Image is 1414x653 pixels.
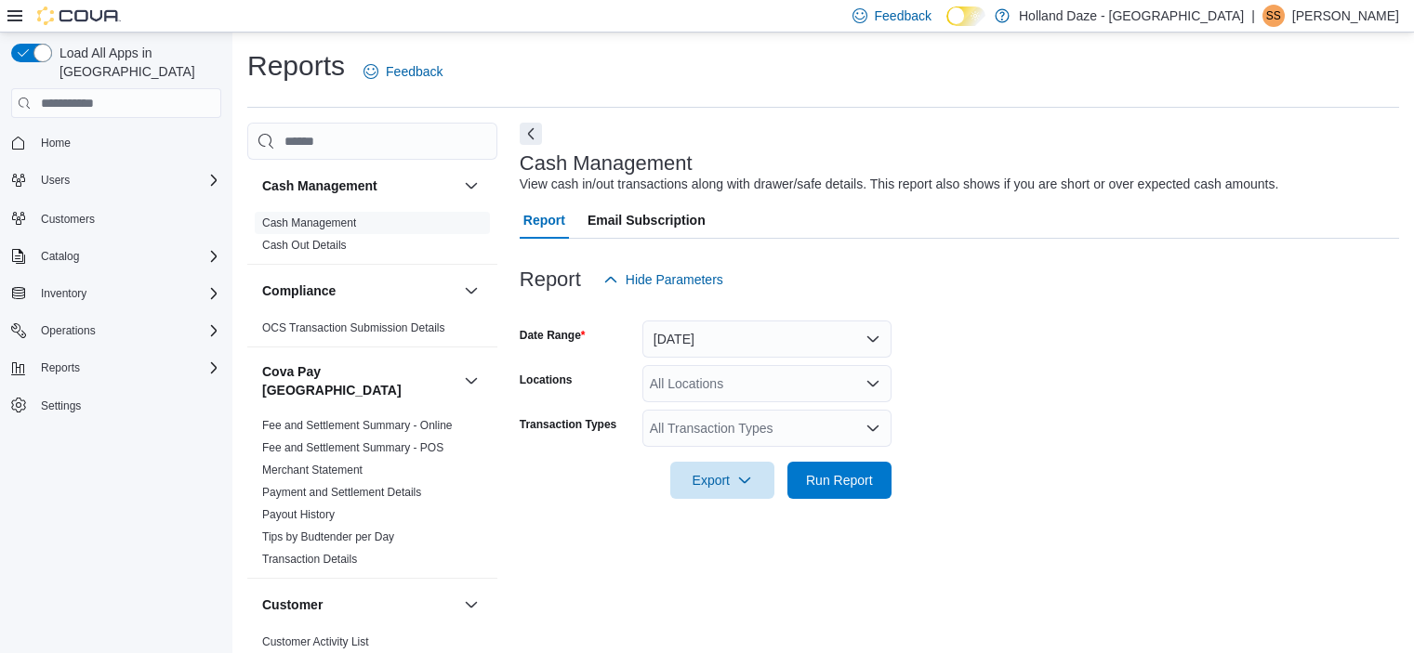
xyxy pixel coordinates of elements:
span: Inventory [41,286,86,301]
input: Dark Mode [946,7,985,26]
span: Reports [41,360,80,375]
div: Cova Pay [GEOGRAPHIC_DATA] [247,414,497,578]
span: Cash Out Details [262,238,347,253]
span: Customers [41,212,95,227]
span: Reports [33,357,221,379]
span: Cash Management [262,215,356,230]
a: Payout History [262,508,335,521]
span: Catalog [41,249,79,264]
img: Cova [37,7,121,25]
button: Settings [4,392,229,419]
button: Compliance [460,280,482,302]
p: | [1251,5,1255,27]
div: Compliance [247,317,497,346]
span: Email Subscription [588,202,706,239]
span: Operations [33,320,221,342]
span: Operations [41,323,96,338]
span: Transaction Details [262,552,357,567]
span: Customer Activity List [262,634,369,649]
span: Report [523,202,565,239]
span: Hide Parameters [626,270,723,289]
button: Open list of options [866,376,880,391]
span: Export [681,462,763,499]
a: Merchant Statement [262,464,363,477]
button: Customer [262,595,456,614]
button: Home [4,129,229,156]
button: Users [33,169,77,191]
span: SS [1266,5,1281,27]
span: OCS Transaction Submission Details [262,320,445,335]
span: Users [33,169,221,191]
a: Feedback [356,53,450,90]
span: Feedback [875,7,932,25]
span: Home [41,136,71,150]
button: Customer [460,594,482,616]
button: Users [4,167,229,193]
span: Catalog [33,245,221,268]
p: Holland Daze - [GEOGRAPHIC_DATA] [1019,5,1244,27]
a: Tips by Budtender per Day [262,530,394,543]
button: Compliance [262,281,456,300]
button: Customers [4,204,229,231]
label: Date Range [520,328,586,343]
button: Cova Pay [GEOGRAPHIC_DATA] [262,362,456,399]
button: Next [520,123,542,145]
button: Cova Pay [GEOGRAPHIC_DATA] [460,370,482,392]
label: Transaction Types [520,417,616,432]
span: Dark Mode [946,26,947,27]
a: Fee and Settlement Summary - Online [262,419,453,432]
h3: Cash Management [262,176,377,195]
span: Load All Apps in [GEOGRAPHIC_DATA] [52,44,221,81]
h3: Report [520,268,581,291]
a: Cash Management [262,216,356,229]
button: Operations [33,320,103,342]
button: Run Report [787,462,892,499]
span: Settings [41,398,81,413]
button: Catalog [33,245,86,268]
a: Settings [33,395,88,417]
a: Payment and Settlement Details [262,486,421,499]
label: Locations [520,372,573,387]
a: OCS Transaction Submission Details [262,321,445,334]
button: Reports [4,355,229,381]
button: Catalog [4,243,229,269]
div: View cash in/out transactions along with drawer/safe details. This report also shows if you are s... [520,175,1279,194]
span: Payout History [262,507,335,522]
button: Cash Management [460,175,482,197]
h1: Reports [247,47,345,85]
p: [PERSON_NAME] [1292,5,1399,27]
span: Feedback [386,62,443,81]
a: Home [33,132,78,154]
button: [DATE] [642,320,892,358]
div: Shawn S [1262,5,1285,27]
button: Operations [4,318,229,344]
h3: Cash Management [520,152,693,175]
button: Cash Management [262,176,456,195]
button: Hide Parameters [596,261,731,298]
span: Run Report [806,471,873,490]
span: Settings [33,394,221,417]
span: Fee and Settlement Summary - Online [262,418,453,433]
div: Cash Management [247,212,497,264]
button: Inventory [33,282,94,305]
span: Merchant Statement [262,463,363,477]
button: Inventory [4,281,229,307]
h3: Customer [262,595,323,614]
span: Payment and Settlement Details [262,485,421,500]
a: Cash Out Details [262,239,347,252]
span: Tips by Budtender per Day [262,529,394,544]
a: Fee and Settlement Summary - POS [262,441,443,454]
button: Reports [33,357,87,379]
span: Customers [33,206,221,229]
span: Home [33,131,221,154]
nav: Complex example [11,122,221,467]
a: Customer Activity List [262,635,369,648]
a: Transaction Details [262,553,357,566]
h3: Compliance [262,281,336,300]
span: Fee and Settlement Summary - POS [262,440,443,455]
span: Users [41,173,70,188]
a: Customers [33,208,102,230]
button: Export [670,462,774,499]
button: Open list of options [866,421,880,436]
